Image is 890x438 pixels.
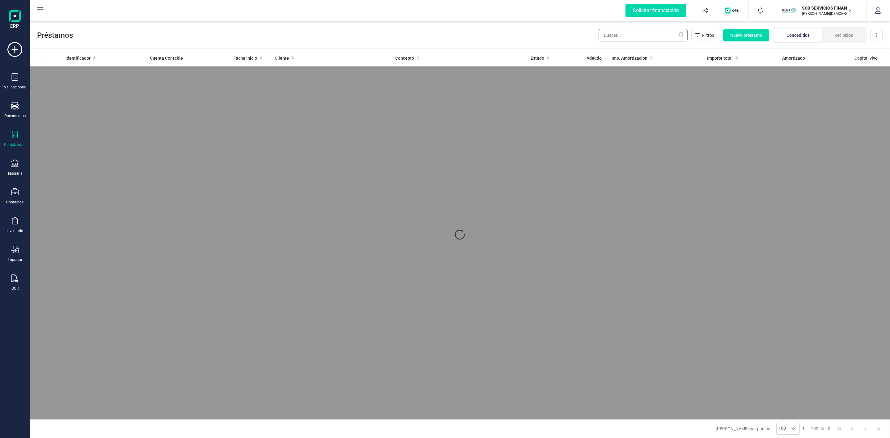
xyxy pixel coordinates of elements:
span: Estado [531,55,544,61]
img: Logo Finanedi [9,10,21,30]
button: Previous Page [846,423,858,435]
div: Inventario [6,228,23,233]
li: Concedidos [774,28,822,42]
div: OCR [11,286,19,291]
p: [PERSON_NAME][DEMOGRAPHIC_DATA][DEMOGRAPHIC_DATA] [802,11,851,16]
span: Filtros [702,32,714,38]
span: Amortizado [782,55,805,61]
div: Importar [8,257,22,262]
div: Tesorería [7,171,23,176]
input: Buscar... [599,29,688,41]
button: Next Page [860,423,871,435]
button: Filtros [691,29,719,41]
span: 100 [777,423,788,434]
span: Adeudo [587,55,602,61]
span: Capital vivo [854,55,878,61]
span: Identificador [66,55,91,61]
button: SCSCD SERVICIOS FINANCIEROS SL[PERSON_NAME][DEMOGRAPHIC_DATA][DEMOGRAPHIC_DATA] [780,1,859,20]
button: First Page [833,423,845,435]
button: Nuevo préstamo [723,29,769,41]
button: Solicitar financiación [618,1,694,20]
span: 0 [828,426,830,432]
span: Concepto [395,55,414,61]
span: Préstamos [37,30,599,40]
div: [PERSON_NAME] por página: [716,423,800,435]
div: Solicitar financiación [625,4,686,17]
span: 1 [802,426,805,432]
span: 100 [811,426,818,432]
div: Validaciones [4,85,26,90]
span: de [821,426,825,432]
div: Contactos [6,200,23,205]
p: SCD SERVICIOS FINANCIEROS SL [802,5,851,11]
button: Last Page [873,423,884,435]
img: SC [782,4,796,17]
span: Imp. Amortización [612,55,647,61]
span: Importe total [707,55,733,61]
span: Cuenta Contable [150,55,183,61]
img: Logo de OPS [725,7,741,14]
button: Logo de OPS [721,1,745,20]
li: Recibidos [822,28,865,42]
span: Nuevo préstamo [730,32,762,38]
div: Documentos [4,113,26,118]
span: Fecha inicio [233,55,257,61]
span: Cliente [275,55,289,61]
div: - [802,426,830,432]
div: Contabilidad [4,142,26,147]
